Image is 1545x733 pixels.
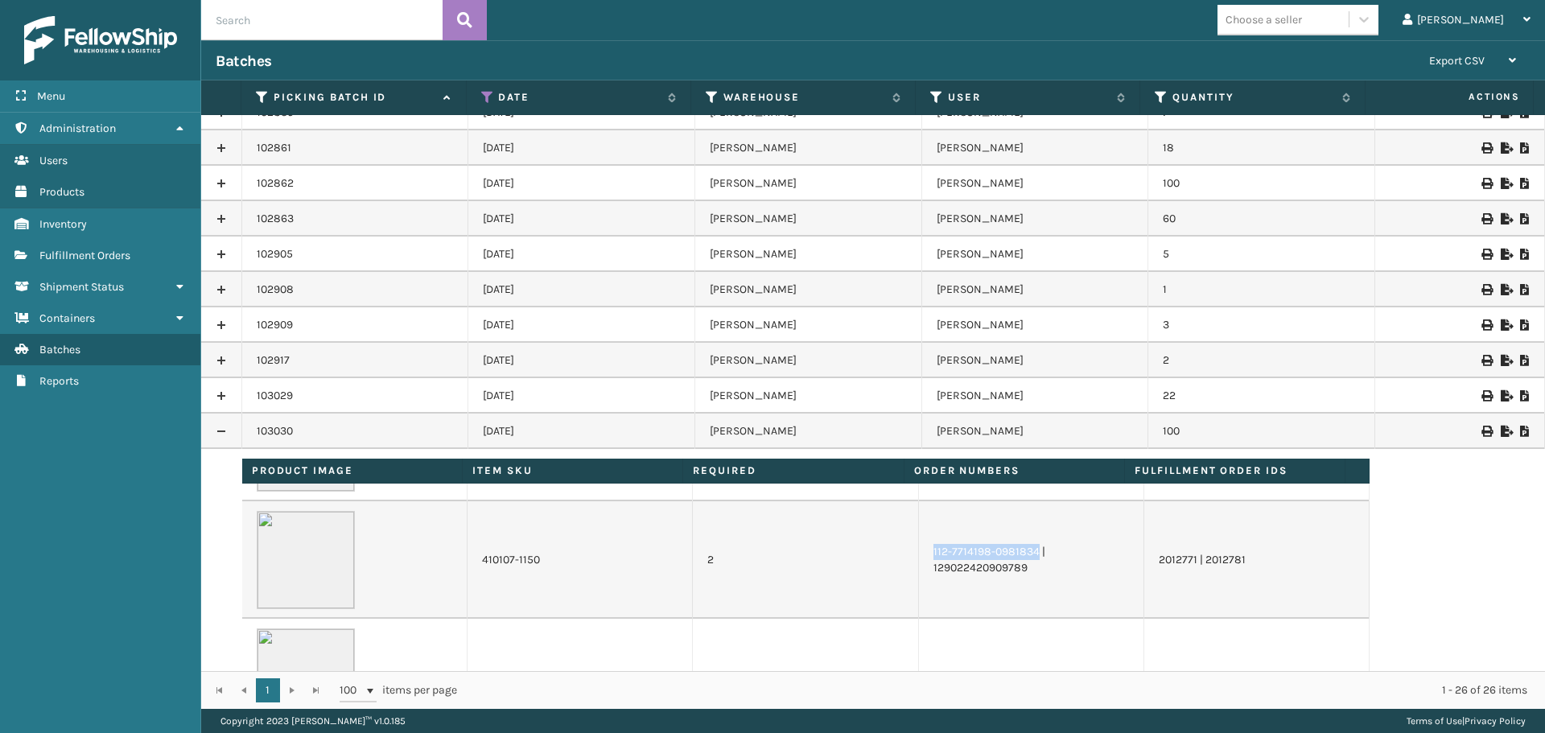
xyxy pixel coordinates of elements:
[468,166,695,201] td: [DATE]
[922,166,1149,201] td: [PERSON_NAME]
[39,121,116,135] span: Administration
[39,280,124,294] span: Shipment Status
[1407,715,1462,727] a: Terms of Use
[1429,54,1485,68] span: Export CSV
[242,343,469,378] td: 102917
[1501,355,1510,366] i: Export to .xls
[242,130,469,166] td: 102861
[1520,390,1530,402] i: Print Picklist
[216,51,272,71] h3: Batches
[480,682,1527,698] div: 1 - 26 of 26 items
[242,166,469,201] td: 102862
[1501,178,1510,189] i: Export to .xls
[39,185,84,199] span: Products
[695,166,922,201] td: [PERSON_NAME]
[468,343,695,378] td: [DATE]
[695,237,922,272] td: [PERSON_NAME]
[1135,463,1335,478] label: Fulfillment Order Ids
[1481,355,1491,366] i: Print Picklist Labels
[1465,715,1526,727] a: Privacy Policy
[39,343,80,356] span: Batches
[24,16,177,64] img: logo
[1520,213,1530,224] i: Print Picklist
[1148,237,1375,272] td: 5
[922,378,1149,414] td: [PERSON_NAME]
[1148,378,1375,414] td: 22
[242,201,469,237] td: 102863
[498,90,659,105] label: Date
[1148,272,1375,307] td: 1
[220,709,406,733] p: Copyright 2023 [PERSON_NAME]™ v 1.0.185
[242,237,469,272] td: 102905
[1226,11,1302,28] div: Choose a seller
[1520,426,1530,437] i: Print Picklist
[1481,249,1491,260] i: Print Picklist Labels
[252,463,452,478] label: Product Image
[1501,284,1510,295] i: Export to .xls
[1501,249,1510,260] i: Export to .xls
[242,307,469,343] td: 102909
[723,90,884,105] label: Warehouse
[257,511,355,609] img: 51104088640_40f294f443_o-scaled-700x700.jpg
[1520,178,1530,189] i: Print Picklist
[242,272,469,307] td: 102908
[695,272,922,307] td: [PERSON_NAME]
[468,501,693,619] td: 410107-1150
[693,463,893,478] label: Required
[39,154,68,167] span: Users
[1407,709,1526,733] div: |
[340,682,364,698] span: 100
[1481,213,1491,224] i: Print Picklist Labels
[695,378,922,414] td: [PERSON_NAME]
[922,414,1149,449] td: [PERSON_NAME]
[242,414,469,449] td: 103030
[1501,319,1510,331] i: Export to .xls
[39,217,87,231] span: Inventory
[919,501,1144,619] td: 112-7714198-0981834 | 129022420909789
[468,237,695,272] td: [DATE]
[1481,319,1491,331] i: Print Picklist Labels
[1481,284,1491,295] i: Print Picklist Labels
[948,90,1109,105] label: User
[39,249,130,262] span: Fulfillment Orders
[1148,414,1375,449] td: 100
[257,628,355,727] img: 51104088640_40f294f443_o-scaled-700x700.jpg
[468,378,695,414] td: [DATE]
[695,201,922,237] td: [PERSON_NAME]
[1501,142,1510,154] i: Export to .xls
[1501,390,1510,402] i: Export to .xls
[468,201,695,237] td: [DATE]
[1481,178,1491,189] i: Print Picklist Labels
[472,463,673,478] label: Item SKU
[1144,501,1370,619] td: 2012771 | 2012781
[1520,319,1530,331] i: Print Picklist
[1148,166,1375,201] td: 100
[1148,201,1375,237] td: 60
[695,307,922,343] td: [PERSON_NAME]
[340,678,457,702] span: items per page
[922,237,1149,272] td: [PERSON_NAME]
[1520,249,1530,260] i: Print Picklist
[1520,142,1530,154] i: Print Picklist
[468,307,695,343] td: [DATE]
[1481,390,1491,402] i: Print Picklist Labels
[695,343,922,378] td: [PERSON_NAME]
[1481,142,1491,154] i: Print Picklist Labels
[922,272,1149,307] td: [PERSON_NAME]
[922,130,1149,166] td: [PERSON_NAME]
[1148,307,1375,343] td: 3
[37,89,65,103] span: Menu
[922,201,1149,237] td: [PERSON_NAME]
[468,272,695,307] td: [DATE]
[695,130,922,166] td: [PERSON_NAME]
[1148,343,1375,378] td: 2
[1172,90,1333,105] label: Quantity
[274,90,435,105] label: Picking batch ID
[1148,130,1375,166] td: 18
[256,678,280,702] a: 1
[1501,426,1510,437] i: Export to .xls
[922,343,1149,378] td: [PERSON_NAME]
[693,501,918,619] td: 2
[922,307,1149,343] td: [PERSON_NAME]
[1501,213,1510,224] i: Export to .xls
